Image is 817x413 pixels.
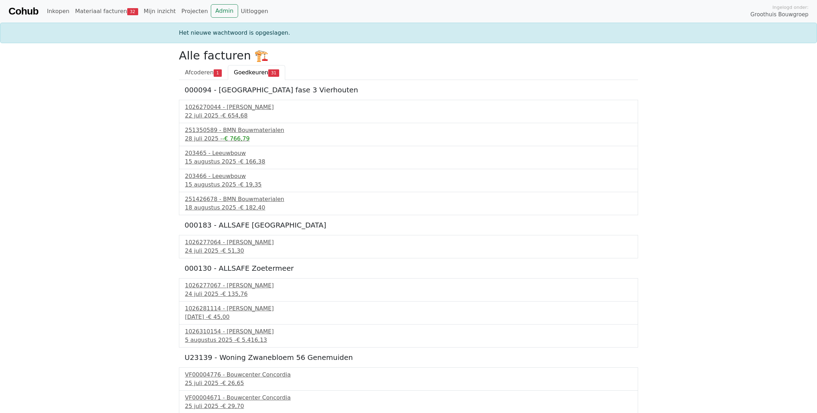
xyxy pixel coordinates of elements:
div: [DATE] - [185,313,632,321]
div: 15 augustus 2025 - [185,180,632,189]
div: 28 juli 2025 - [185,134,632,143]
span: € 182,40 [240,204,265,211]
div: 1026281114 - [PERSON_NAME] [185,304,632,313]
a: Materiaal facturen32 [72,4,141,18]
a: Mijn inzicht [141,4,179,18]
div: 1026270044 - [PERSON_NAME] [185,103,632,111]
div: 251350589 - BMN Bouwmaterialen [185,126,632,134]
span: € 26,65 [222,380,244,386]
div: 1026310154 - [PERSON_NAME] [185,327,632,336]
div: VF00004671 - Bouwcenter Concordia [185,394,632,402]
a: 203466 - Leeuwbouw15 augustus 2025 -€ 19,35 [185,172,632,189]
span: 32 [127,8,138,15]
div: 1026277067 - [PERSON_NAME] [185,281,632,290]
span: Groothuis Bouwgroep [750,11,808,19]
a: VF00004671 - Bouwcenter Concordia25 juli 2025 -€ 29,70 [185,394,632,411]
span: 1 [214,69,222,76]
a: 1026277067 - [PERSON_NAME]24 juli 2025 -€ 135,76 [185,281,632,298]
span: € 654,68 [222,112,248,119]
a: Uitloggen [238,4,271,18]
a: 1026270044 - [PERSON_NAME]22 juli 2025 -€ 654,68 [185,103,632,120]
div: 203465 - Leeuwbouw [185,149,632,157]
a: 1026277064 - [PERSON_NAME]24 juli 2025 -€ 51,30 [185,238,632,255]
a: Inkopen [44,4,72,18]
h2: Alle facturen 🏗️ [179,49,638,62]
span: € 19,35 [240,181,261,188]
div: 203466 - Leeuwbouw [185,172,632,180]
span: -€ 766,79 [222,135,250,142]
div: 24 juli 2025 - [185,290,632,298]
span: € 51,30 [222,247,244,254]
a: Admin [211,4,238,18]
div: Het nieuwe wachtwoord is opgeslagen. [175,29,642,37]
a: 251350589 - BMN Bouwmaterialen28 juli 2025 --€ 766,79 [185,126,632,143]
div: 5 augustus 2025 - [185,336,632,344]
a: Goedkeuren31 [228,65,285,80]
span: € 5.416,13 [236,337,267,343]
h5: 000130 - ALLSAFE Zoetermeer [185,264,632,273]
div: 25 juli 2025 - [185,402,632,411]
div: 251426678 - BMN Bouwmaterialen [185,195,632,203]
a: 203465 - Leeuwbouw15 augustus 2025 -€ 166,38 [185,149,632,166]
div: VF00004776 - Bouwcenter Concordia [185,371,632,379]
a: 1026281114 - [PERSON_NAME][DATE] -€ 45,00 [185,304,632,321]
span: Ingelogd onder: [772,4,808,11]
span: € 29,70 [222,403,244,409]
a: VF00004776 - Bouwcenter Concordia25 juli 2025 -€ 26,65 [185,371,632,388]
div: 18 augustus 2025 - [185,203,632,212]
a: 1026310154 - [PERSON_NAME]5 augustus 2025 -€ 5.416,13 [185,327,632,344]
div: 1026277064 - [PERSON_NAME] [185,238,632,247]
h5: U23139 - Woning Zwanebloem 56 Genemuiden [185,353,632,362]
h5: 000094 - [GEOGRAPHIC_DATA] fase 3 Vierhouten [185,86,632,94]
span: Afcoderen [185,69,214,76]
a: Projecten [179,4,211,18]
div: 22 juli 2025 - [185,111,632,120]
a: Afcoderen1 [179,65,228,80]
div: 15 augustus 2025 - [185,157,632,166]
span: € 166,38 [240,158,265,165]
a: 251426678 - BMN Bouwmaterialen18 augustus 2025 -€ 182,40 [185,195,632,212]
span: 31 [268,69,279,76]
span: Goedkeuren [234,69,268,76]
span: € 45,00 [208,314,230,320]
span: € 135,76 [222,291,248,297]
div: 24 juli 2025 - [185,247,632,255]
a: Cohub [9,3,38,20]
div: 25 juli 2025 - [185,379,632,388]
h5: 000183 - ALLSAFE [GEOGRAPHIC_DATA] [185,221,632,229]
